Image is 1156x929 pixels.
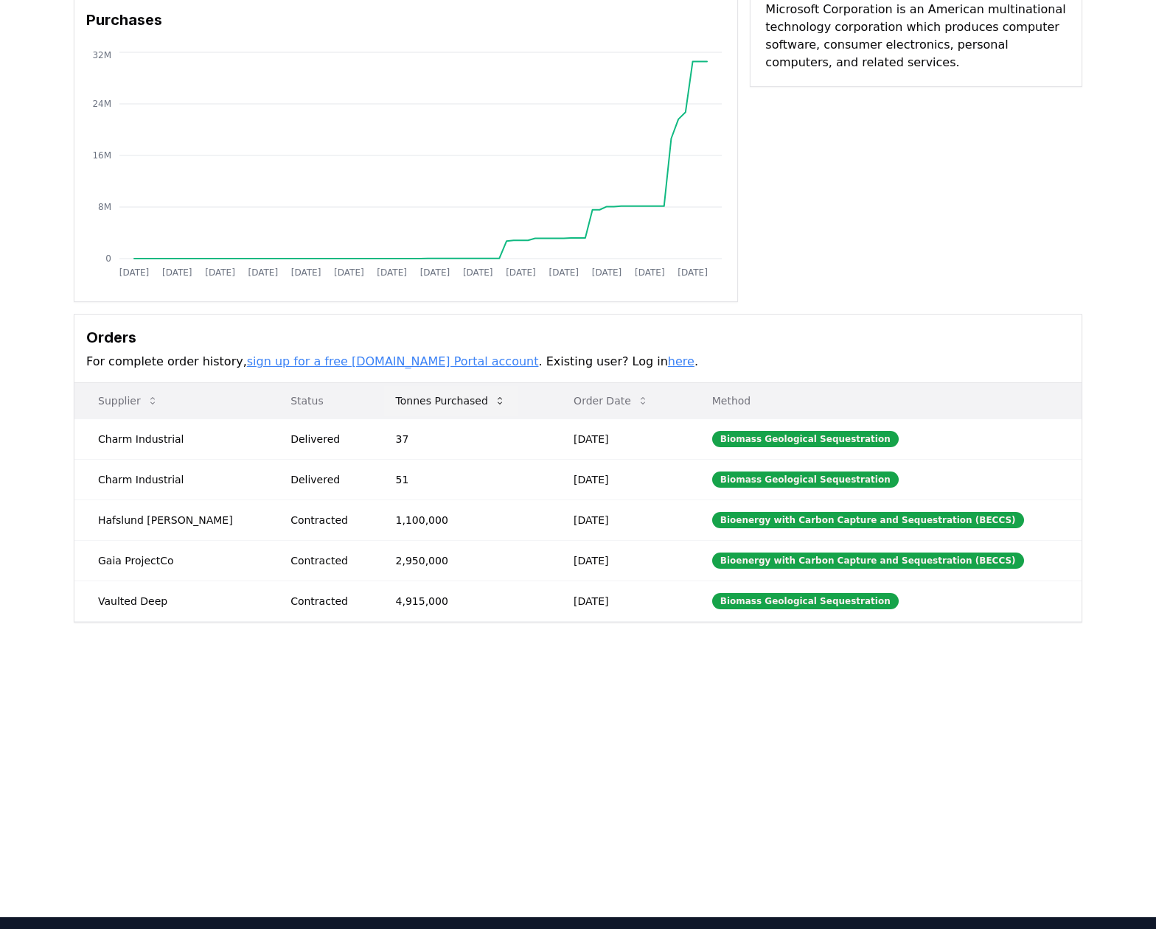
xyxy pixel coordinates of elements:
h3: Purchases [86,9,725,31]
td: [DATE] [550,499,689,540]
h3: Orders [86,326,1070,348]
td: Gaia ProjectCo [74,540,267,581]
p: Microsoft Corporation is an American multinational technology corporation which produces computer... [765,1,1067,71]
a: sign up for a free [DOMAIN_NAME] Portal account [247,354,539,368]
p: Status [279,393,360,408]
div: Contracted [290,513,360,527]
div: Bioenergy with Carbon Capture and Sequestration (BECCS) [712,512,1024,528]
tspan: [DATE] [635,267,665,278]
div: Contracted [290,553,360,568]
td: Hafslund [PERSON_NAME] [74,499,267,540]
a: here [668,354,694,368]
tspan: [DATE] [592,267,622,278]
p: Method [700,393,1070,408]
td: 37 [372,418,551,459]
p: For complete order history, . Existing user? Log in . [86,353,1070,371]
tspan: [DATE] [506,267,536,278]
td: Vaulted Deep [74,581,267,621]
td: [DATE] [550,459,689,499]
td: [DATE] [550,418,689,459]
button: Tonnes Purchased [384,386,518,416]
div: Contracted [290,594,360,609]
td: [DATE] [550,540,689,581]
div: Biomass Geological Sequestration [712,431,899,447]
td: Charm Industrial [74,459,267,499]
tspan: [DATE] [420,267,450,278]
tspan: 16M [92,150,111,161]
tspan: 8M [98,202,111,212]
tspan: [DATE] [463,267,493,278]
tspan: [DATE] [549,267,579,278]
tspan: [DATE] [119,267,150,278]
td: 51 [372,459,551,499]
div: Biomass Geological Sequestration [712,471,899,488]
tspan: 32M [92,50,111,60]
tspan: [DATE] [162,267,192,278]
td: 1,100,000 [372,499,551,540]
td: 2,950,000 [372,540,551,581]
tspan: [DATE] [248,267,279,278]
tspan: 0 [105,253,111,264]
tspan: 24M [92,99,111,109]
button: Order Date [562,386,661,416]
tspan: [DATE] [291,267,321,278]
td: 4,915,000 [372,581,551,621]
div: Biomass Geological Sequestration [712,593,899,609]
tspan: [DATE] [205,267,235,278]
div: Delivered [290,432,360,446]
tspan: [DATE] [678,267,708,278]
div: Bioenergy with Carbon Capture and Sequestration (BECCS) [712,553,1024,569]
tspan: [DATE] [377,267,407,278]
tspan: [DATE] [334,267,364,278]
div: Delivered [290,472,360,487]
td: Charm Industrial [74,418,267,459]
td: [DATE] [550,581,689,621]
button: Supplier [86,386,170,416]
